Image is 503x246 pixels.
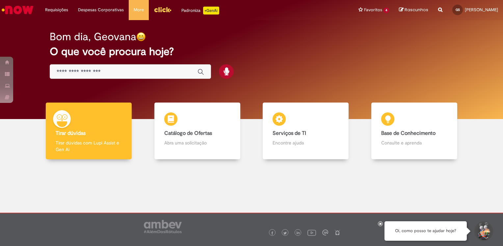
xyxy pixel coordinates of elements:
img: logo_footer_ambev_rotulo_gray.png [144,220,182,233]
img: logo_footer_twitter.png [283,231,287,235]
p: Consulte e aprenda [381,139,447,146]
img: logo_footer_naosei.png [334,230,340,235]
div: Oi, como posso te ajudar hoje? [384,221,467,241]
p: Tirar dúvidas com Lupi Assist e Gen Ai [56,139,122,153]
h2: O que você procura hoje? [50,46,453,57]
p: +GenAi [203,7,219,15]
span: Favoritos [364,7,382,13]
span: Despesas Corporativas [78,7,124,13]
img: logo_footer_facebook.png [271,231,274,235]
a: Rascunhos [399,7,428,13]
a: Base de Conhecimento Consulte e aprenda [360,103,469,160]
img: logo_footer_youtube.png [307,228,316,237]
a: Serviços de TI Encontre ajuda [251,103,360,160]
span: 4 [384,8,389,13]
b: Base de Conhecimento [381,130,436,137]
a: Tirar dúvidas Tirar dúvidas com Lupi Assist e Gen Ai [35,103,143,160]
a: Catálogo de Ofertas Abra uma solicitação [143,103,252,160]
h2: Bom dia, Geovana [50,31,136,43]
div: Padroniza [181,7,219,15]
b: Catálogo de Ofertas [164,130,212,137]
b: Tirar dúvidas [56,130,86,137]
img: ServiceNow [1,3,35,16]
img: happy-face.png [136,32,146,42]
span: [PERSON_NAME] [465,7,498,13]
p: Encontre ajuda [273,139,339,146]
img: logo_footer_linkedin.png [297,231,300,235]
span: Requisições [45,7,68,13]
p: Abra uma solicitação [164,139,230,146]
img: click_logo_yellow_360x200.png [154,5,172,15]
span: More [134,7,144,13]
img: logo_footer_workplace.png [322,230,328,235]
b: Serviços de TI [273,130,306,137]
button: Iniciar Conversa de Suporte [473,221,493,241]
span: GS [456,8,460,12]
span: Rascunhos [405,7,428,13]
